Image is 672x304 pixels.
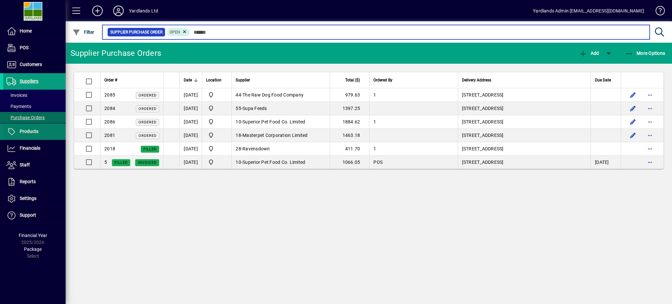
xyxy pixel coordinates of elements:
[20,62,42,67] span: Customers
[115,161,128,165] span: Filled
[236,133,241,138] span: 18
[595,76,617,84] div: Due Date
[236,160,241,165] span: 10
[330,102,369,115] td: 1397.25
[7,104,31,109] span: Payments
[143,147,157,151] span: Filled
[231,88,330,102] td: -
[645,130,655,141] button: More options
[242,133,307,138] span: Masterpet Corporation Limited
[628,130,638,141] button: Edit
[330,142,369,156] td: 411.70
[206,76,227,84] div: Location
[330,115,369,129] td: 1884.62
[104,106,115,111] span: 2084
[184,76,198,84] div: Date
[104,160,107,165] span: 5
[179,115,202,129] td: [DATE]
[373,160,383,165] span: POS
[236,76,326,84] div: Supplier
[20,78,38,84] span: Suppliers
[3,56,66,73] a: Customers
[242,106,267,111] span: Supa Feeds
[458,142,591,156] td: [STREET_ADDRESS]
[591,156,621,169] td: [DATE]
[104,76,117,84] span: Order #
[579,51,599,56] span: Add
[184,76,192,84] span: Date
[104,76,159,84] div: Order #
[3,40,66,56] a: POS
[242,160,305,165] span: Superior Pet Food Co. Limited
[458,129,591,142] td: [STREET_ADDRESS]
[231,142,330,156] td: -
[236,92,241,98] span: 44
[20,196,36,201] span: Settings
[3,112,66,123] a: Purchase Orders
[330,156,369,169] td: 1066.05
[345,76,360,84] span: Total ($)
[334,76,366,84] div: Total ($)
[206,145,227,153] span: Yardlands Limited
[104,146,115,151] span: 2018
[533,6,644,16] div: Yardlands Admin [EMAIL_ADDRESS][DOMAIN_NAME]
[167,28,190,36] mat-chip: Completion Status: Open
[577,47,600,59] button: Add
[206,104,227,112] span: Yardlands Limited
[20,145,40,151] span: Financials
[231,115,330,129] td: -
[19,233,47,238] span: Financial Year
[625,51,665,56] span: More Options
[20,45,29,50] span: POS
[108,5,129,17] button: Profile
[179,88,202,102] td: [DATE]
[179,102,202,115] td: [DATE]
[373,76,453,84] div: Ordered By
[236,146,241,151] span: 28
[179,142,202,156] td: [DATE]
[3,190,66,207] a: Settings
[206,131,227,139] span: Yardlands Limited
[170,30,180,34] span: Open
[242,119,305,124] span: Superior Pet Food Co. Limited
[138,134,157,138] span: Ordered
[330,88,369,102] td: 979.63
[645,90,655,100] button: More options
[458,88,591,102] td: [STREET_ADDRESS]
[3,123,66,140] a: Products
[624,47,667,59] button: More Options
[373,92,376,98] span: 1
[206,76,221,84] span: Location
[104,119,115,124] span: 2086
[231,156,330,169] td: -
[236,106,241,111] span: 55
[231,102,330,115] td: -
[71,26,96,38] button: Filter
[645,157,655,167] button: More options
[373,76,392,84] span: Ordered By
[104,133,115,138] span: 2081
[3,207,66,224] a: Support
[628,90,638,100] button: Edit
[3,157,66,173] a: Staff
[179,156,202,169] td: [DATE]
[206,118,227,126] span: Yardlands Limited
[3,101,66,112] a: Payments
[7,93,27,98] span: Invoices
[373,146,376,151] span: 1
[138,161,157,165] span: Invoiced
[628,117,638,127] button: Edit
[3,140,66,157] a: Financials
[595,76,611,84] span: Due Date
[3,174,66,190] a: Reports
[3,90,66,101] a: Invoices
[179,129,202,142] td: [DATE]
[645,143,655,154] button: More options
[24,247,42,252] span: Package
[458,115,591,129] td: [STREET_ADDRESS]
[462,76,491,84] span: Delivery Address
[20,179,36,184] span: Reports
[645,117,655,127] button: More options
[73,30,94,35] span: Filter
[3,23,66,39] a: Home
